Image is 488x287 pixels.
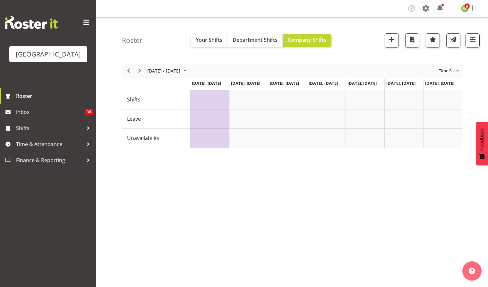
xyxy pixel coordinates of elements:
span: Feedback [479,128,485,151]
div: Timeline Week of September 22, 2025 [122,64,462,148]
div: next period [134,64,145,78]
img: richard-freeman9074.jpg [461,4,469,12]
td: Unavailability resource [122,129,190,148]
div: previous period [123,64,134,78]
button: Department Shifts [227,34,283,47]
button: Company Shifts [283,34,331,47]
button: Feedback - Show survey [476,122,488,165]
img: help-xxl-2.png [469,268,475,274]
span: [DATE], [DATE] [347,80,377,86]
span: Time & Attendance [16,139,83,149]
td: Leave resource [122,109,190,129]
button: Your Shifts [191,34,227,47]
span: 36 [85,109,93,115]
div: [GEOGRAPHIC_DATA] [16,49,81,59]
span: Shifts [127,96,141,103]
div: September 22 - 28, 2025 [145,64,190,78]
span: Roster [16,91,93,101]
button: Send a list of all shifts for the selected filtered period to all rostered employees. [446,33,460,48]
table: Timeline Week of September 22, 2025 [190,90,462,148]
button: October 2025 [146,67,189,75]
span: [DATE], [DATE] [270,80,299,86]
span: Department Shifts [233,36,278,43]
span: [DATE] - [DATE] [147,67,181,75]
button: Highlight an important date within the roster. [426,33,440,48]
span: Time Scale [438,67,459,75]
button: Previous [124,67,133,75]
button: Next [135,67,144,75]
h4: Roster [122,37,142,44]
span: Finance & Reporting [16,155,83,165]
span: Leave [127,115,141,123]
span: Your Shifts [196,36,222,43]
span: [DATE], [DATE] [386,80,415,86]
img: Rosterit website logo [5,16,58,29]
button: Download a PDF of the roster according to the set date range. [405,33,419,48]
span: [DATE], [DATE] [425,80,454,86]
span: [DATE], [DATE] [192,80,221,86]
td: Shifts resource [122,90,190,109]
span: [DATE], [DATE] [231,80,260,86]
span: Unavailability [127,134,159,142]
span: Inbox [16,107,85,117]
span: [DATE], [DATE] [309,80,338,86]
button: Time Scale [438,67,460,75]
button: Filter Shifts [466,33,480,48]
button: Add a new shift [385,33,399,48]
span: Company Shifts [288,36,326,43]
span: Shifts [16,123,83,133]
